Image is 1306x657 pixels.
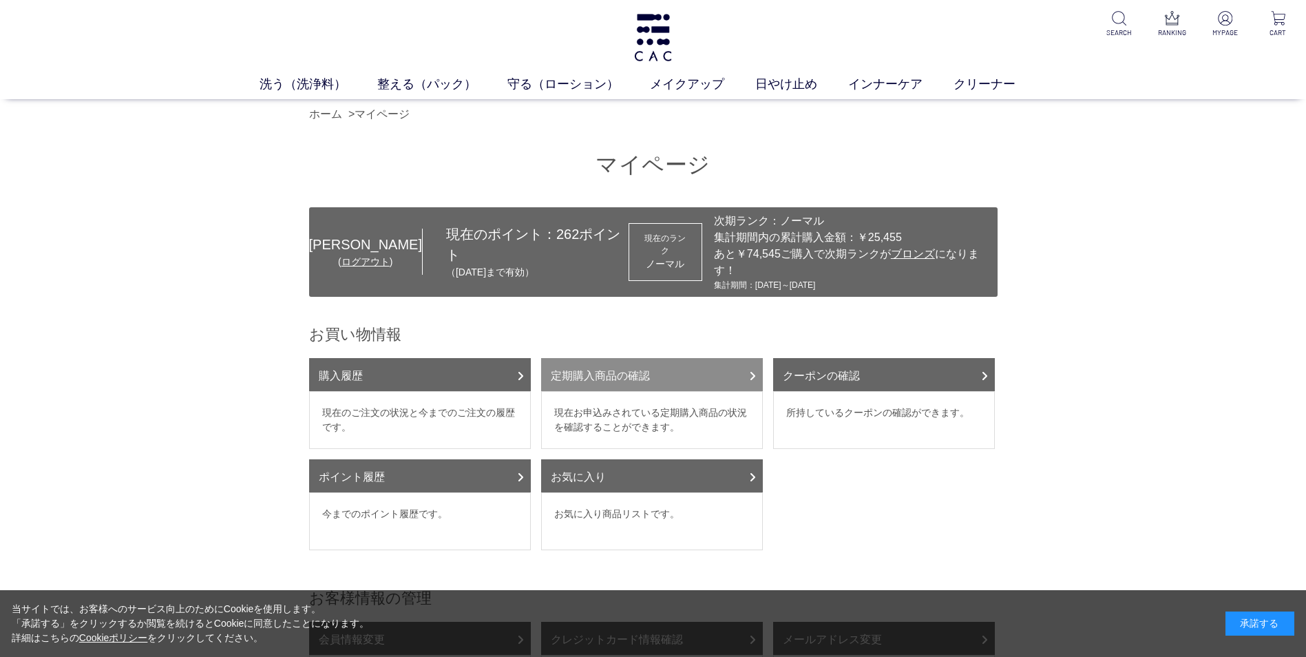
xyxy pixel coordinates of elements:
div: 現在のポイント： ポイント [423,224,629,280]
a: 定期購入商品の確認 [541,358,763,391]
h2: お買い物情報 [309,324,998,344]
a: クリーナー [954,75,1046,94]
div: 次期ランク：ノーマル [714,213,991,229]
a: SEARCH [1102,11,1136,38]
span: ブロンズ [891,248,935,260]
a: 守る（ローション） [507,75,650,94]
div: ( ) [309,255,422,269]
p: RANKING [1155,28,1189,38]
p: MYPAGE [1208,28,1242,38]
p: （[DATE]まで有効） [446,265,629,280]
a: Cookieポリシー [79,632,148,643]
div: 集計期間：[DATE]～[DATE] [714,279,991,291]
a: メイクアップ [650,75,755,94]
div: [PERSON_NAME] [309,234,422,255]
p: CART [1261,28,1295,38]
a: 洗う（洗浄料） [260,75,377,94]
a: マイページ [355,108,410,120]
dd: 現在のご注文の状況と今までのご注文の履歴です。 [309,391,531,449]
div: ノーマル [642,257,689,271]
a: ホーム [309,108,342,120]
a: ログアウト [341,256,390,267]
a: インナーケア [848,75,954,94]
div: 集計期間内の累計購入金額：￥25,455 [714,229,991,246]
h2: お客様情報の管理 [309,588,998,608]
a: 日やけ止め [755,75,848,94]
li: > [348,106,413,123]
img: logo [632,14,674,61]
dd: 今までのポイント履歴です。 [309,492,531,550]
a: 購入履歴 [309,358,531,391]
h1: マイページ [309,150,998,180]
a: クーポンの確認 [773,358,995,391]
a: CART [1261,11,1295,38]
dd: 現在お申込みされている定期購入商品の状況を確認することができます。 [541,391,763,449]
span: 262 [556,227,579,242]
div: 当サイトでは、お客様へのサービス向上のためにCookieを使用します。 「承諾する」をクリックするか閲覧を続けるとCookieに同意したことになります。 詳細はこちらの をクリックしてください。 [12,602,370,645]
a: RANKING [1155,11,1189,38]
a: ポイント履歴 [309,459,531,492]
a: お気に入り [541,459,763,492]
div: あと￥74,545ご購入で次期ランクが になります！ [714,246,991,279]
dt: 現在のランク [642,232,689,257]
a: MYPAGE [1208,11,1242,38]
p: SEARCH [1102,28,1136,38]
dd: 所持しているクーポンの確認ができます。 [773,391,995,449]
div: 承諾する [1225,612,1294,636]
a: 整える（パック） [377,75,507,94]
dd: お気に入り商品リストです。 [541,492,763,550]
